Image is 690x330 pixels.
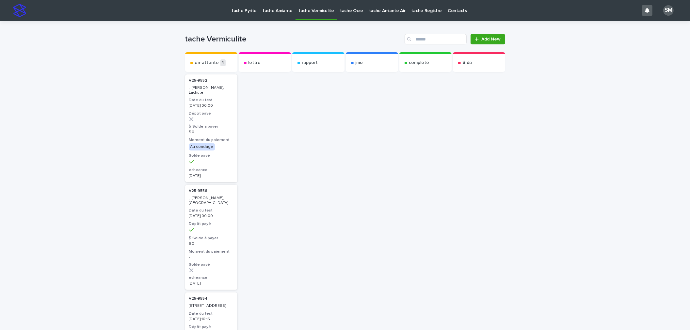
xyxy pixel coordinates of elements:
p: en-attente [195,60,219,66]
p: jmo [356,60,363,66]
h3: $ Solde à payer [189,124,233,129]
a: V25-9552 , [PERSON_NAME], LachuteDate du test[DATE] 00:00Dépôt payé$ Solde à payer$ 0Moment du pa... [185,74,237,182]
p: lettre [249,60,261,66]
h3: Moment du paiement [189,137,233,143]
p: $ 0 [189,242,233,246]
p: [DATE] 00:00 [189,214,233,218]
p: - [189,255,233,259]
h3: Date du test [189,311,233,316]
p: [DATE] [189,281,233,286]
h3: Dépôt payé [189,221,233,227]
h3: Moment du paiement [189,249,233,254]
span: Add New [482,37,501,41]
h3: Date du test [189,208,233,213]
h3: Solde payé [189,262,233,267]
h3: Solde payé [189,153,233,158]
p: rapport [302,60,318,66]
h3: Dépôt payé [189,111,233,116]
h3: Date du test [189,98,233,103]
h1: tache Vermiculite [185,35,402,44]
p: V25-9554 [189,296,208,301]
p: [DATE] 10:15 [189,317,233,322]
img: stacker-logo-s-only.png [13,4,26,17]
div: SM [663,5,674,16]
h3: echeance [189,167,233,173]
div: Au sondage [189,143,215,150]
p: V25-9556 [189,189,208,193]
h3: Dépôt payé [189,324,233,330]
p: $ dû [463,60,472,66]
p: [DATE] [189,174,233,178]
p: $ 0 [189,130,233,134]
p: [DATE] 00:00 [189,103,233,108]
p: [STREET_ADDRESS] [189,304,233,308]
a: Add New [471,34,505,44]
h3: $ Solde à payer [189,236,233,241]
a: V25-9556 , [PERSON_NAME], [GEOGRAPHIC_DATA]Date du test[DATE] 00:00Dépôt payé$ Solde à payer$ 0Mo... [185,185,237,290]
p: , [PERSON_NAME], [GEOGRAPHIC_DATA] [189,196,233,205]
p: , [PERSON_NAME], Lachute [189,86,233,95]
h3: echeance [189,275,233,280]
p: V25-9552 [189,78,208,83]
p: 4 [220,59,226,66]
input: Search [405,34,467,44]
p: complété [409,60,429,66]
